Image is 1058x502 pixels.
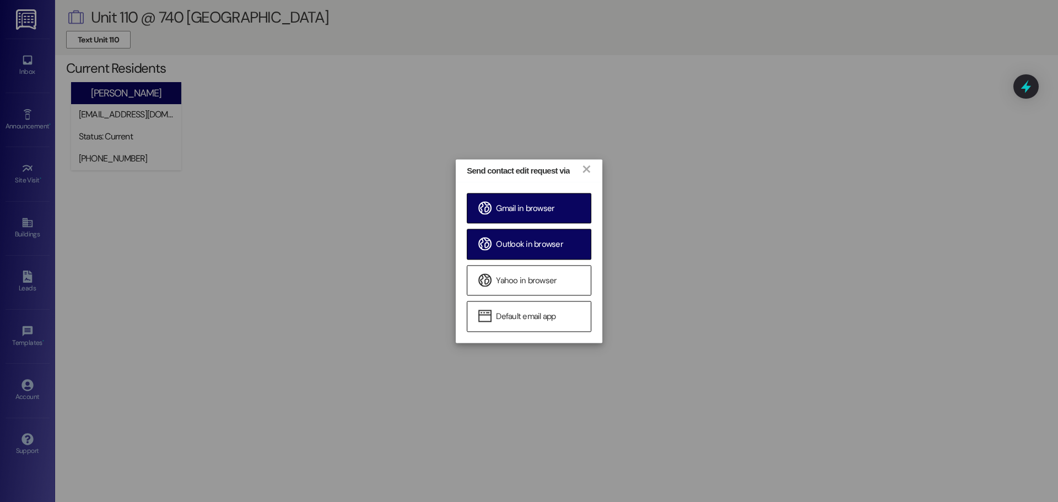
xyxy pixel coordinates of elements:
[467,229,591,260] a: Outlook in browser
[467,301,591,332] a: Default email app
[496,203,554,214] span: Gmail in browser
[467,165,570,176] div: Send contact edit request via
[496,311,555,323] span: Default email app
[581,163,591,174] a: ×
[496,275,557,287] span: Yahoo in browser
[467,265,591,295] a: Yahoo in browser
[467,193,591,223] a: Gmail in browser
[496,239,563,251] span: Outlook in browser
